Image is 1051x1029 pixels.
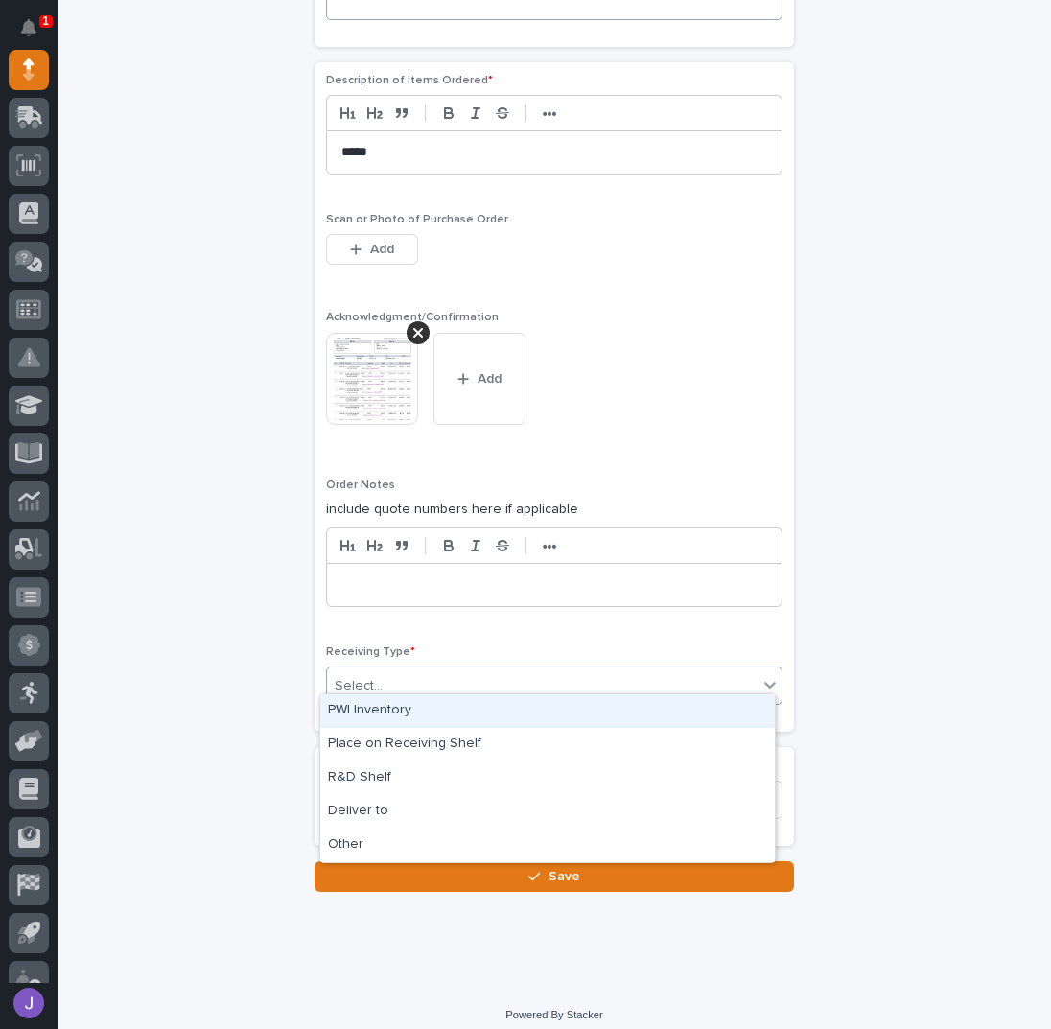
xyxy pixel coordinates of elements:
div: R&D Shelf [320,761,775,795]
div: Notifications1 [24,19,49,50]
a: Powered By Stacker [505,1009,602,1020]
span: Save [549,868,580,885]
button: ••• [536,534,563,557]
span: Order Notes [326,479,395,491]
span: Scan or Photo of Purchase Order [326,214,508,225]
div: Place on Receiving Shelf [320,728,775,761]
span: Add [478,370,502,387]
span: Add [370,241,394,258]
span: Description of Items Ordered [326,75,493,86]
div: Select... [335,676,383,696]
button: Add [326,234,418,265]
div: Other [320,829,775,862]
p: include quote numbers here if applicable [326,500,782,520]
span: Receiving Type [326,646,415,658]
div: Deliver to [320,795,775,829]
p: 1 [42,14,49,28]
strong: ••• [543,106,557,122]
div: PWI Inventory [320,694,775,728]
button: Save [315,861,794,892]
span: Acknowledgment/Confirmation [326,312,499,323]
button: users-avatar [9,983,49,1023]
button: Notifications [9,8,49,48]
strong: ••• [543,539,557,554]
button: Add [433,333,525,425]
button: ••• [536,102,563,125]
